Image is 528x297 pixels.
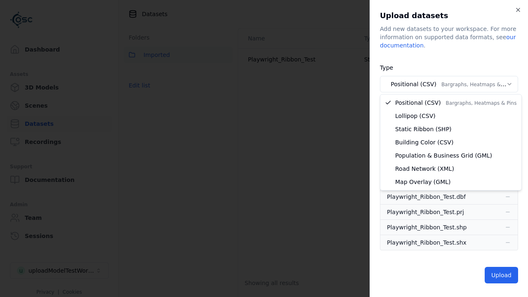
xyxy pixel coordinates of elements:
span: Population & Business Grid (GML) [395,151,492,160]
span: Building Color (CSV) [395,138,453,146]
span: Road Network (XML) [395,165,454,173]
span: Static Ribbon (SHP) [395,125,452,133]
span: Bargraphs, Heatmaps & Pins [446,100,517,106]
span: Map Overlay (GML) [395,178,451,186]
span: Lollipop (CSV) [395,112,436,120]
span: Positional (CSV) [395,99,516,107]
